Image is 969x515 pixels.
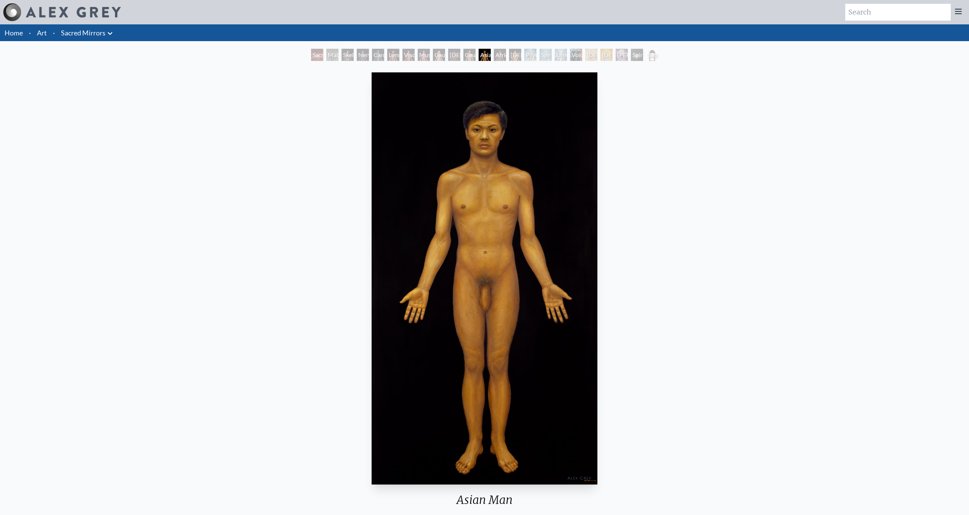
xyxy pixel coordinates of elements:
div: Psychic Energy System [524,49,536,61]
div: Asian Man [479,49,491,61]
img: 11-Asian-Man-1982-Alex-Grey-watermarked.jpg [372,72,598,485]
div: [DEMOGRAPHIC_DATA] Woman [448,49,460,61]
li: · [50,24,58,41]
div: Asian Man [369,493,601,513]
div: [DEMOGRAPHIC_DATA] [585,49,597,61]
div: Sacred Mirrors Frame [646,49,658,61]
a: Sacred Mirrors [61,27,105,38]
div: Caucasian Woman [433,49,445,61]
input: Search [845,4,951,21]
div: Universal Mind Lattice [555,49,567,61]
div: Nervous System [357,49,369,61]
div: Sacred Mirrors Room, [GEOGRAPHIC_DATA] [311,49,323,61]
div: Spiritual World [631,49,643,61]
div: [DEMOGRAPHIC_DATA] Woman [509,49,521,61]
div: African Man [494,49,506,61]
div: Skeletal System [342,49,354,61]
a: Art [37,27,47,38]
div: [PERSON_NAME] [616,49,628,61]
div: [DEMOGRAPHIC_DATA] [600,49,613,61]
div: Void Clear Light [570,49,582,61]
div: Cardiovascular System [372,49,384,61]
div: Spiritual Energy System [540,49,552,61]
a: Home [5,29,23,37]
div: Caucasian Man [463,49,476,61]
li: · [26,24,34,41]
div: Material World [326,49,338,61]
div: Lymphatic System [387,49,399,61]
div: Viscera [402,49,415,61]
div: Muscle System [418,49,430,61]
